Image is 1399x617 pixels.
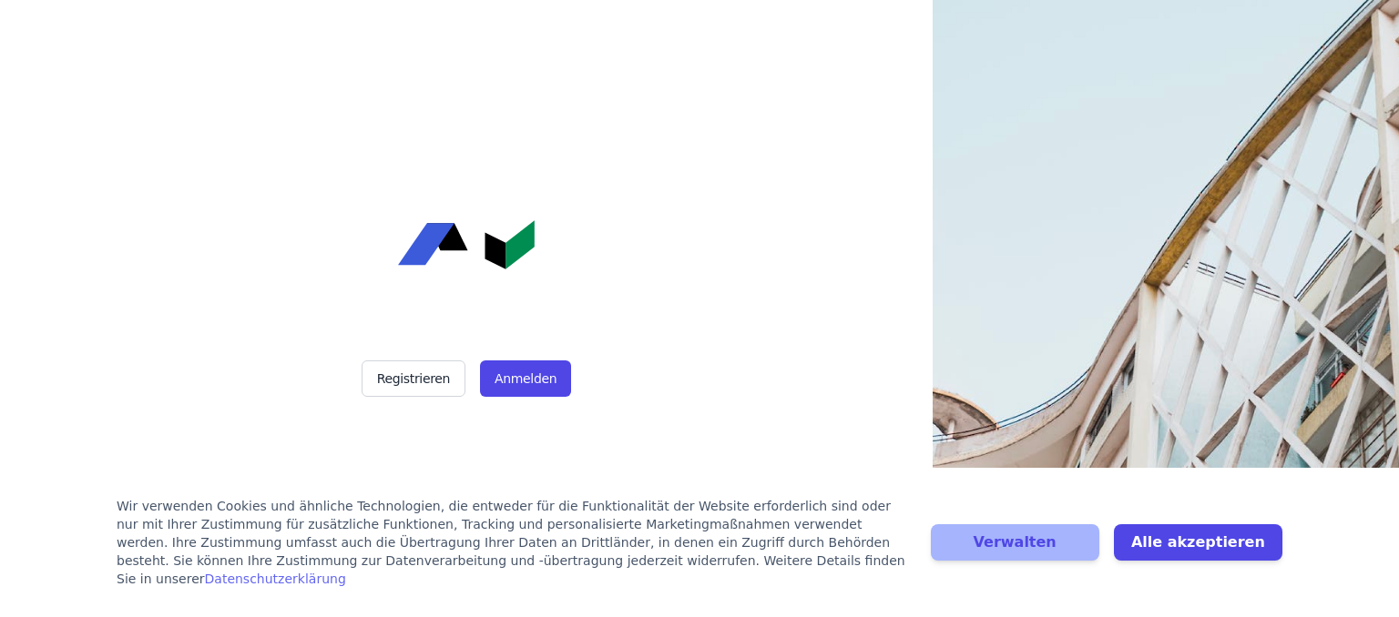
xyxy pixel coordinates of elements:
[931,524,1099,561] button: Verwalten
[1114,524,1282,561] button: Alle akzeptieren
[398,220,535,269] img: Concular
[117,497,909,588] div: Wir verwenden Cookies und ähnliche Technologien, die entweder für die Funktionalität der Website ...
[362,360,465,397] button: Registrieren
[480,360,571,397] button: Anmelden
[205,571,346,586] a: Datenschutzerklärung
